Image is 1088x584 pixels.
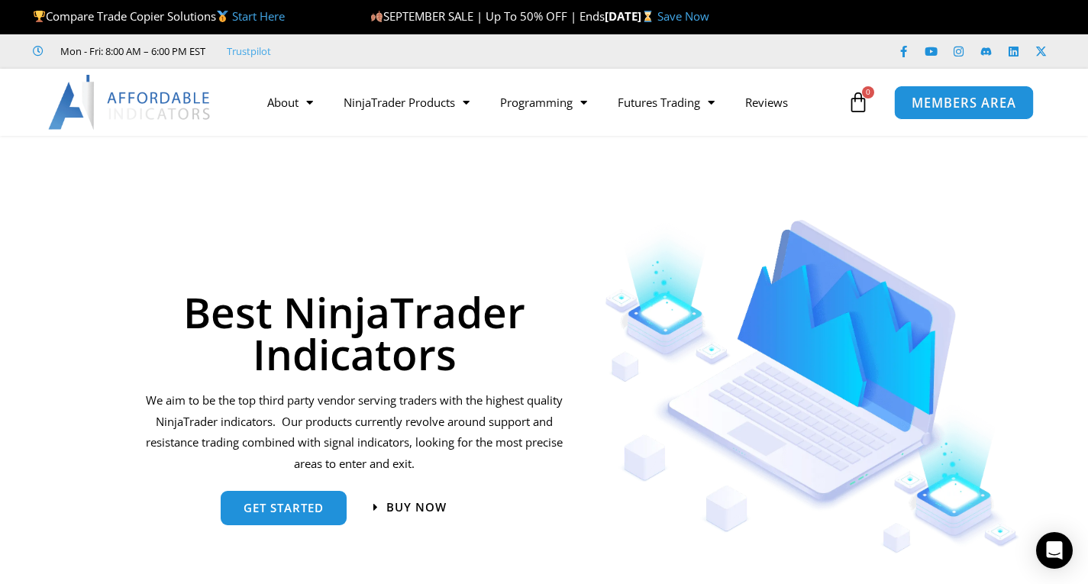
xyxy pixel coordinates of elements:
[244,502,324,514] span: get started
[252,85,844,120] nav: Menu
[232,8,285,24] a: Start Here
[894,85,1034,119] a: MEMBERS AREA
[227,42,271,60] a: Trustpilot
[221,491,347,525] a: get started
[605,8,657,24] strong: [DATE]
[144,390,566,475] p: We aim to be the top third party vendor serving traders with the highest quality NinjaTrader indi...
[370,8,605,24] span: SEPTEMBER SALE | Up To 50% OFF | Ends
[371,11,383,22] img: 🍂
[605,220,1019,553] img: Indicators 1 | Affordable Indicators – NinjaTrader
[252,85,328,120] a: About
[642,11,654,22] img: ⌛
[33,8,285,24] span: Compare Trade Copier Solutions
[825,80,892,124] a: 0
[48,75,212,130] img: LogoAI | Affordable Indicators – NinjaTrader
[485,85,602,120] a: Programming
[1036,532,1073,569] div: Open Intercom Messenger
[602,85,730,120] a: Futures Trading
[56,42,205,60] span: Mon - Fri: 8:00 AM – 6:00 PM EST
[730,85,803,120] a: Reviews
[34,11,45,22] img: 🏆
[144,291,566,375] h1: Best NinjaTrader Indicators
[373,502,447,513] a: Buy now
[862,86,874,98] span: 0
[217,11,228,22] img: 🥇
[912,96,1016,109] span: MEMBERS AREA
[657,8,709,24] a: Save Now
[386,502,447,513] span: Buy now
[328,85,485,120] a: NinjaTrader Products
